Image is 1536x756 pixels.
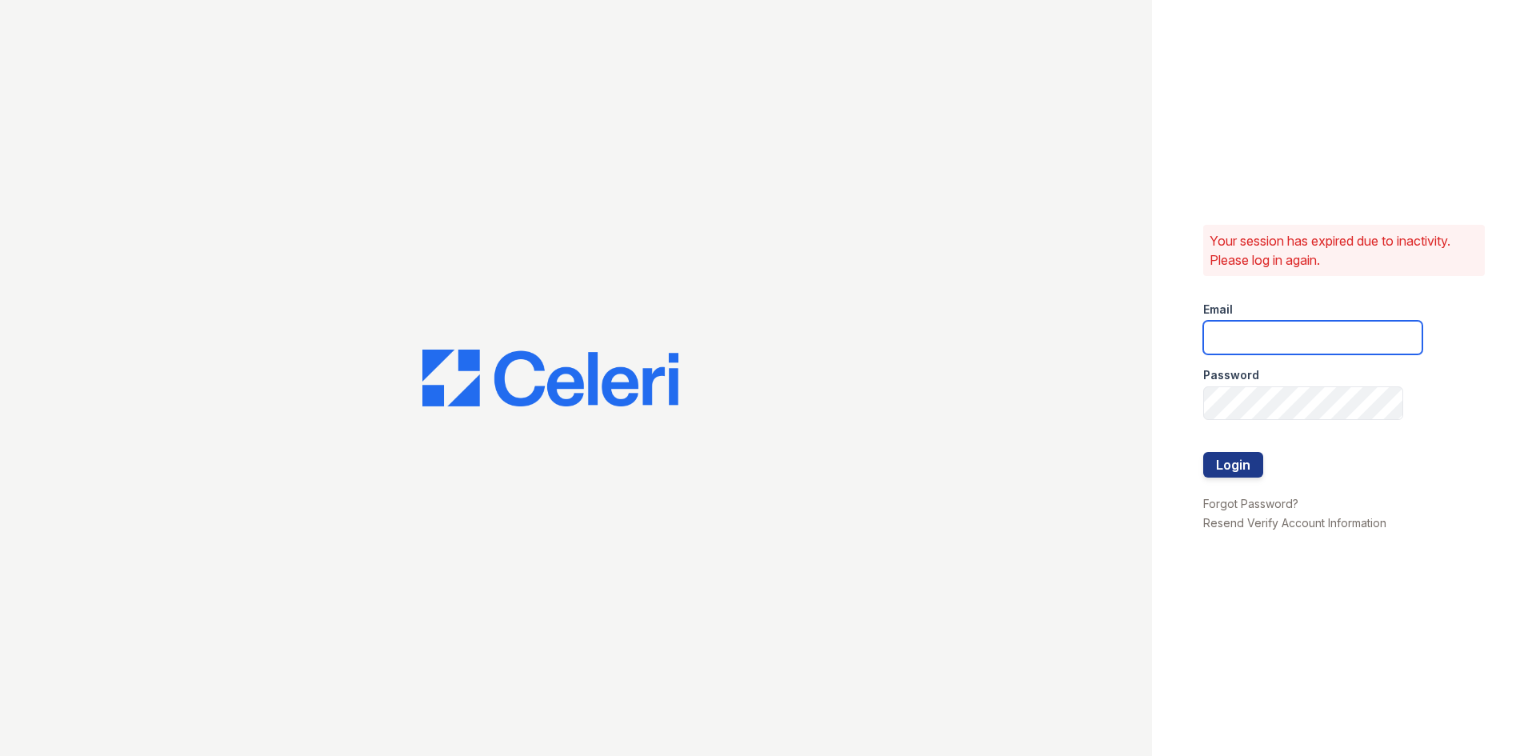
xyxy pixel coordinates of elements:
[1203,302,1233,318] label: Email
[1203,516,1386,530] a: Resend Verify Account Information
[1203,367,1259,383] label: Password
[1203,452,1263,478] button: Login
[1203,497,1298,510] a: Forgot Password?
[422,350,678,407] img: CE_Logo_Blue-a8612792a0a2168367f1c8372b55b34899dd931a85d93a1a3d3e32e68fde9ad4.png
[1210,231,1478,270] p: Your session has expired due to inactivity. Please log in again.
